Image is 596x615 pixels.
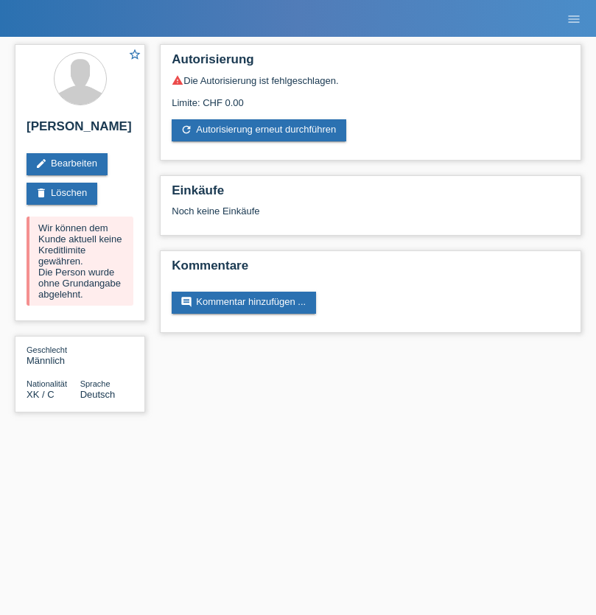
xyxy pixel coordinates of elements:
div: Wir können dem Kunde aktuell keine Kreditlimite gewähren. Die Person wurde ohne Grundangabe abgel... [27,217,133,306]
i: menu [567,12,581,27]
h2: [PERSON_NAME] [27,119,133,141]
i: warning [172,74,183,86]
div: Noch keine Einkäufe [172,205,569,228]
span: Nationalität [27,379,67,388]
a: star_border [128,48,141,63]
div: Männlich [27,344,80,366]
div: Die Autorisierung ist fehlgeschlagen. [172,74,569,86]
span: Deutsch [80,389,116,400]
span: Geschlecht [27,345,67,354]
h2: Autorisierung [172,52,569,74]
span: Sprache [80,379,111,388]
a: deleteLöschen [27,183,97,205]
i: star_border [128,48,141,61]
i: edit [35,158,47,169]
i: comment [180,296,192,308]
a: refreshAutorisierung erneut durchführen [172,119,346,141]
a: commentKommentar hinzufügen ... [172,292,316,314]
span: Kosovo / C / 17.01.1992 [27,389,55,400]
a: editBearbeiten [27,153,108,175]
h2: Einkäufe [172,183,569,205]
div: Limite: CHF 0.00 [172,86,569,108]
h2: Kommentare [172,259,569,281]
i: delete [35,187,47,199]
i: refresh [180,124,192,136]
a: menu [559,14,589,23]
